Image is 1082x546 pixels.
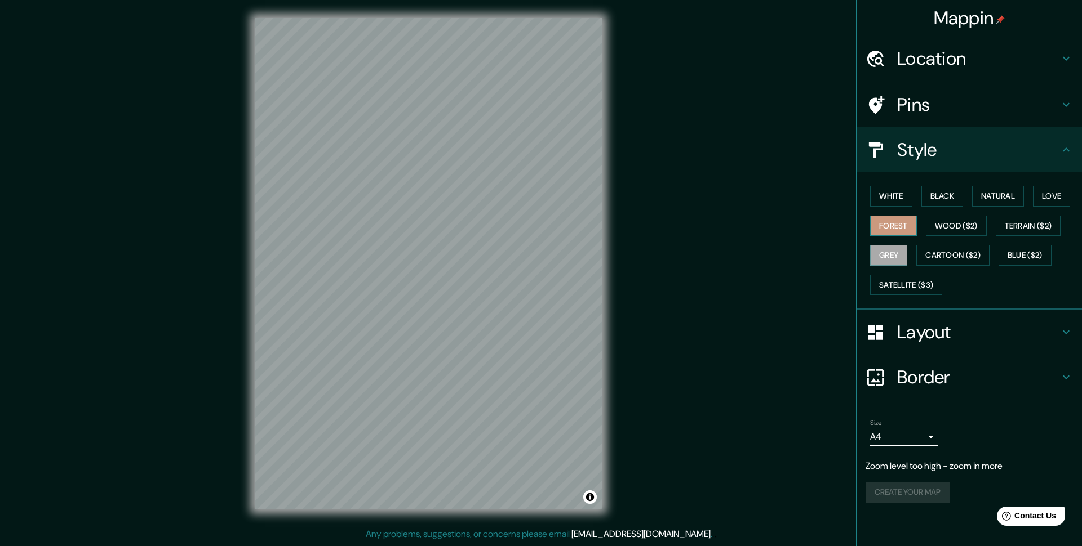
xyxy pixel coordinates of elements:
[870,245,907,266] button: Grey
[897,321,1059,343] h4: Layout
[996,216,1061,236] button: Terrain ($2)
[934,7,1005,29] h4: Mappin
[916,245,990,266] button: Cartoon ($2)
[857,82,1082,127] div: Pins
[921,186,964,207] button: Black
[857,127,1082,172] div: Style
[870,428,938,446] div: A4
[866,459,1073,473] p: Zoom level too high - zoom in more
[571,528,711,540] a: [EMAIL_ADDRESS][DOMAIN_NAME]
[870,186,912,207] button: White
[982,502,1070,534] iframe: Help widget launcher
[857,355,1082,400] div: Border
[583,490,597,504] button: Toggle attribution
[999,245,1052,266] button: Blue ($2)
[255,18,602,509] canvas: Map
[897,93,1059,116] h4: Pins
[996,15,1005,24] img: pin-icon.png
[870,216,917,236] button: Forest
[926,216,987,236] button: Wood ($2)
[366,527,712,541] p: Any problems, suggestions, or concerns please email .
[857,36,1082,81] div: Location
[897,138,1059,161] h4: Style
[870,418,882,428] label: Size
[712,527,714,541] div: .
[870,275,942,296] button: Satellite ($3)
[714,527,716,541] div: .
[897,47,1059,70] h4: Location
[897,366,1059,388] h4: Border
[857,310,1082,355] div: Layout
[972,186,1024,207] button: Natural
[1033,186,1070,207] button: Love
